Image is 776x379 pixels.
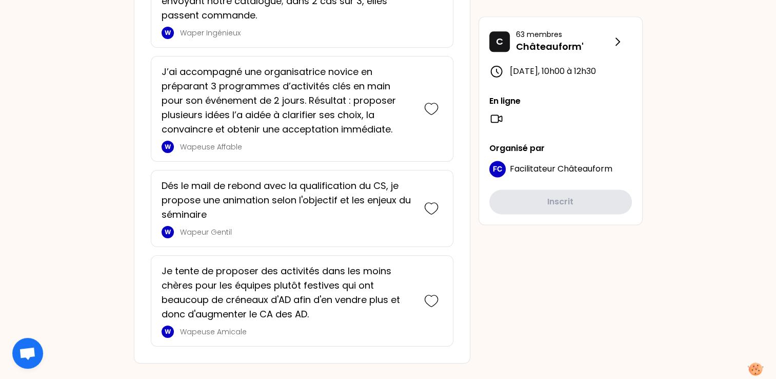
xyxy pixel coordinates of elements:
[493,164,502,174] p: FC
[180,327,414,337] p: Wapeuse Amicale
[489,142,632,155] p: Organisé par
[162,179,414,222] p: Dés le mail de rebond avec la qualification du CS, je propose une animation selon l'objectif et l...
[516,40,611,54] p: Châteauform'
[180,142,414,152] p: Wapeuse Affable
[162,65,414,137] p: J’ai accompagné une organisatrice novice en préparant 3 programmes d’activités clés en main pour ...
[162,264,414,321] p: Je tente de proposer des activités dans les moins chères pour les équipes plutôt festives qui ont...
[180,227,414,237] p: Wapeur Gentil
[489,95,632,107] p: En ligne
[496,34,503,49] p: C
[165,143,171,151] p: W
[510,163,612,175] span: Facilitateur Châteauform
[180,28,414,38] p: Waper Ingénieux
[489,189,632,214] button: Inscrit
[165,228,171,236] p: W
[165,29,171,37] p: W
[12,338,43,369] div: Ouvrir le chat
[516,29,611,40] p: 63 membres
[165,328,171,336] p: W
[489,64,632,79] div: [DATE] , 10h00 à 12h30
